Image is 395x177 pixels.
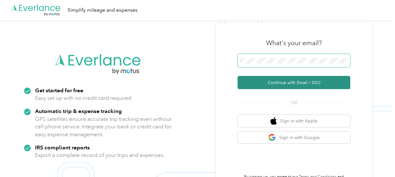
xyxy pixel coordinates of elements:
[283,99,305,106] span: OR
[238,115,350,127] button: apple logoSign in with Apple
[270,117,277,125] img: apple logo
[35,115,172,138] p: GPS satellites ensure accurate trip tracking even without cell phone service. Integrate your bank...
[35,108,122,114] strong: Automatic trip & expense tracking
[68,6,137,14] div: Simplify mileage and expenses
[35,151,165,159] p: Export a complete record of your trips and expenses.
[35,94,131,102] p: Easy set up with no credit card required
[238,76,350,89] button: Continue with Email / SSO
[268,134,276,142] img: google logo
[266,39,322,47] h3: What's your email?
[238,131,350,144] button: google logoSign in with Google
[35,144,90,151] strong: IRS compliant reports
[35,87,83,94] strong: Get started for free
